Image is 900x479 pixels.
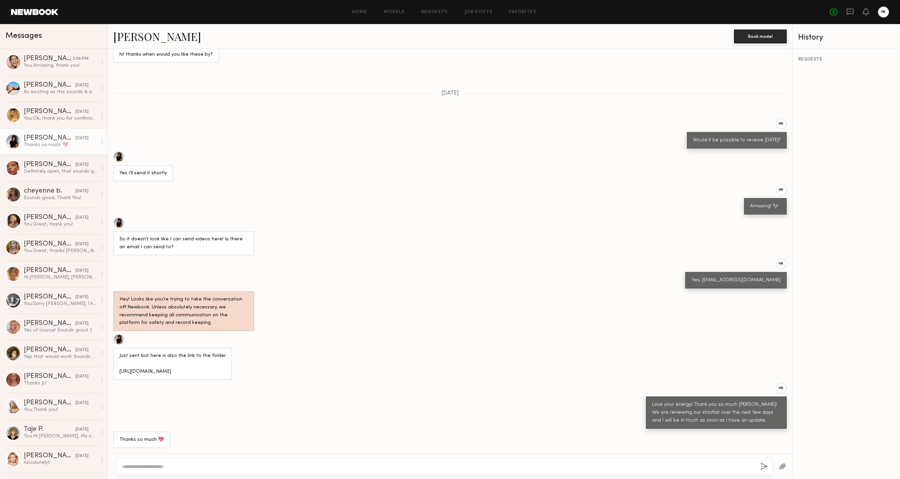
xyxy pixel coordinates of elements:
[24,406,97,413] div: You: Thank you!
[119,436,164,444] div: Thanks so much 💖
[119,296,248,327] div: Hey! Looks like you’re trying to take the conversation off Newbook. Unless absolutely necessary, ...
[24,453,75,459] div: [PERSON_NAME]
[119,352,226,376] div: Just sent but here is also the link to the folder [URL][DOMAIN_NAME]
[24,168,97,175] div: Definitely open, that sounds great! Appreciate it!
[75,82,88,89] div: [DATE]
[750,203,781,210] div: Amazing! Ty!
[24,62,97,69] div: You: Amazing, thank you!
[352,10,367,14] a: Home
[75,426,88,433] div: [DATE]
[24,82,75,89] div: [PERSON_NAME]
[113,29,201,44] a: [PERSON_NAME]
[6,32,42,40] span: Messages
[24,195,97,201] div: Sounds good, Thank You!
[75,135,88,142] div: [DATE]
[75,241,88,248] div: [DATE]
[652,401,781,425] div: Love your energy! Thank you so much [PERSON_NAME]! We are reviewing our shortlist over the next f...
[24,347,75,353] div: [PERSON_NAME]
[464,10,493,14] a: Job Posts
[509,10,536,14] a: Favorites
[691,276,781,284] div: Yes, [EMAIL_ADDRESS][DOMAIN_NAME]
[24,301,97,307] div: You: Sorry [PERSON_NAME], I hit copy + paste to all candidates in our shortlist. You may have rec...
[24,353,97,360] div: Yep that would work! Sounds good, I’ll hold for you 🥰
[24,320,75,327] div: [PERSON_NAME]
[73,56,88,62] div: 2:59 PM
[384,10,405,14] a: Models
[75,109,88,115] div: [DATE]
[24,161,75,168] div: [PERSON_NAME]
[798,57,894,62] div: REQUESTS
[75,215,88,221] div: [DATE]
[75,268,88,274] div: [DATE]
[24,115,97,122] div: You: Ok, thank you for confirming and the timing estimate. I'll keep an eye out. Have a great day!
[734,33,787,39] a: Book model
[24,142,97,148] div: Thanks so much 💖
[734,30,787,43] button: Book model
[24,267,75,274] div: [PERSON_NAME]
[24,274,97,281] div: Hi [PERSON_NAME], [PERSON_NAME] so excited to be considered & potentially be part of this campaig...
[24,327,97,334] div: Yes of course! Sounds good :)
[24,380,97,387] div: Thanks Jc!
[24,433,97,439] div: You: Hi [PERSON_NAME], My name is JC and I'm casting three (3) photo+video shoots for K18 Hair in...
[119,51,213,59] div: hi! thanks when would you like these by?
[24,135,75,142] div: [PERSON_NAME]
[798,34,894,42] div: History
[24,248,97,254] div: You: Great, thanks [PERSON_NAME]!
[75,347,88,353] div: [DATE]
[24,55,73,62] div: [PERSON_NAME]
[75,453,88,459] div: [DATE]
[75,162,88,168] div: [DATE]
[441,90,459,96] span: [DATE]
[75,373,88,380] div: [DATE]
[421,10,448,14] a: Requests
[24,108,75,115] div: [PERSON_NAME]
[24,89,97,95] div: As exciting as this sounds & as much as I’d love to work with you, I don’t think my hair could ha...
[24,294,75,301] div: [PERSON_NAME]
[24,426,75,433] div: Taje P.
[119,170,167,177] div: Yes i’ll send it shortly
[75,400,88,406] div: [DATE]
[24,373,75,380] div: [PERSON_NAME]
[24,214,75,221] div: [PERSON_NAME]
[24,241,75,248] div: [PERSON_NAME]
[24,400,75,406] div: [PERSON_NAME]
[75,188,88,195] div: [DATE]
[75,294,88,301] div: [DATE]
[693,137,781,144] div: Would it be possible to receive [DATE]?
[119,236,248,251] div: So it doesn’t look like I can send videos here! Is there an email I can send to?
[75,320,88,327] div: [DATE]
[24,459,97,466] div: Absolutely!!
[24,188,75,195] div: cheyenne b.
[24,221,97,228] div: You: Great, thank you!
